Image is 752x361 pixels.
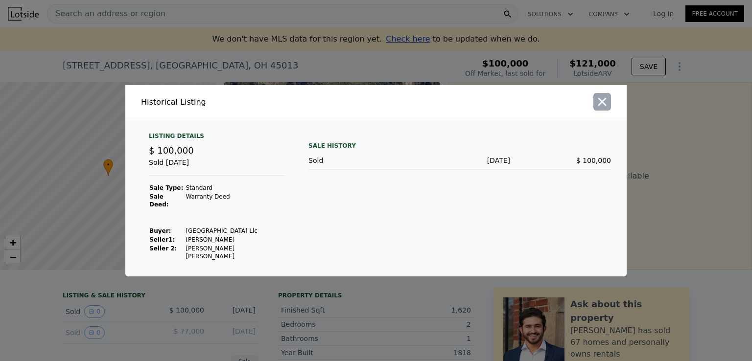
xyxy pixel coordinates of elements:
td: Warranty Deed [185,192,285,209]
strong: Buyer : [149,227,171,234]
span: $ 100,000 [576,157,611,164]
div: [DATE] [409,156,510,165]
div: Sale History [308,140,611,152]
td: Standard [185,183,285,192]
div: Sold [308,156,409,165]
strong: Seller 2: [149,245,177,252]
strong: Seller 1 : [149,236,175,243]
td: [PERSON_NAME] [185,235,285,244]
div: Historical Listing [141,96,372,108]
td: [PERSON_NAME] [PERSON_NAME] [185,244,285,261]
strong: Sale Deed: [149,193,169,208]
strong: Sale Type: [149,184,183,191]
div: Listing Details [149,132,285,144]
td: [GEOGRAPHIC_DATA] Llc [185,226,285,235]
span: $ 100,000 [149,145,194,156]
div: Sold [DATE] [149,158,285,176]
